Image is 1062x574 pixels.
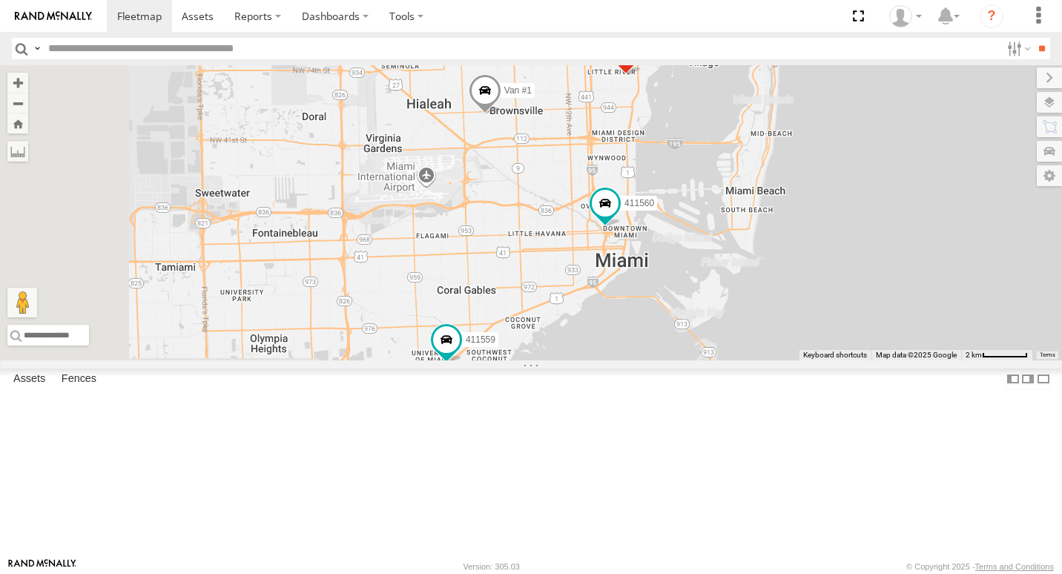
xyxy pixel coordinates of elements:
[7,93,28,113] button: Zoom out
[961,350,1032,360] button: Map Scale: 2 km per 58 pixels
[466,334,495,345] span: 411559
[54,369,104,389] label: Fences
[464,562,520,571] div: Version: 305.03
[1020,369,1035,390] label: Dock Summary Table to the Right
[966,351,982,359] span: 2 km
[803,350,867,360] button: Keyboard shortcuts
[31,38,43,59] label: Search Query
[7,288,37,317] button: Drag Pegman onto the map to open Street View
[876,351,957,359] span: Map data ©2025 Google
[7,141,28,162] label: Measure
[975,562,1054,571] a: Terms and Conditions
[1006,369,1020,390] label: Dock Summary Table to the Left
[1037,165,1062,186] label: Map Settings
[624,198,654,208] span: 411560
[906,562,1054,571] div: © Copyright 2025 -
[980,4,1003,28] i: ?
[504,86,532,96] span: Van #1
[1036,369,1051,390] label: Hide Summary Table
[1001,38,1033,59] label: Search Filter Options
[1040,352,1055,358] a: Terms
[7,73,28,93] button: Zoom in
[7,113,28,133] button: Zoom Home
[6,369,53,389] label: Assets
[8,559,76,574] a: Visit our Website
[884,5,927,27] div: Chino Castillo
[15,11,92,22] img: rand-logo.svg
